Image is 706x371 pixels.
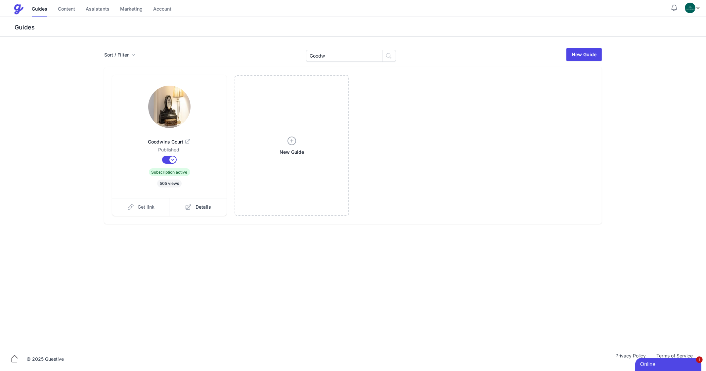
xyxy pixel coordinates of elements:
[651,352,698,366] a: Terms of Service
[123,146,216,156] dd: Published:
[306,50,382,62] input: Search Guides
[58,2,75,17] a: Content
[13,4,24,15] img: Guestive Guides
[123,131,216,146] a: Goodwins Court
[104,52,135,58] button: Sort / Filter
[112,198,170,216] a: Get link
[235,75,349,216] a: New Guide
[610,352,651,366] a: Privacy Policy
[149,168,190,176] span: Subscription active
[123,139,216,145] span: Goodwins Court
[280,149,304,155] span: New Guide
[26,356,64,362] div: © 2025 Guestive
[635,356,703,371] iframe: chat widget
[153,2,171,17] a: Account
[13,23,706,31] h3: Guides
[670,4,678,12] button: Notifications
[120,2,143,17] a: Marketing
[566,48,602,61] a: New Guide
[32,2,47,17] a: Guides
[169,198,227,216] a: Details
[138,204,155,210] span: Get link
[685,3,701,13] div: Profile Menu
[685,3,695,13] img: oovs19i4we9w73xo0bfpgswpi0cd
[196,204,211,210] span: Details
[148,86,191,128] img: 8yy83w9uj3y9fnlmk5k3e80u5dk4
[86,2,110,17] a: Assistants
[157,180,182,187] span: 505 views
